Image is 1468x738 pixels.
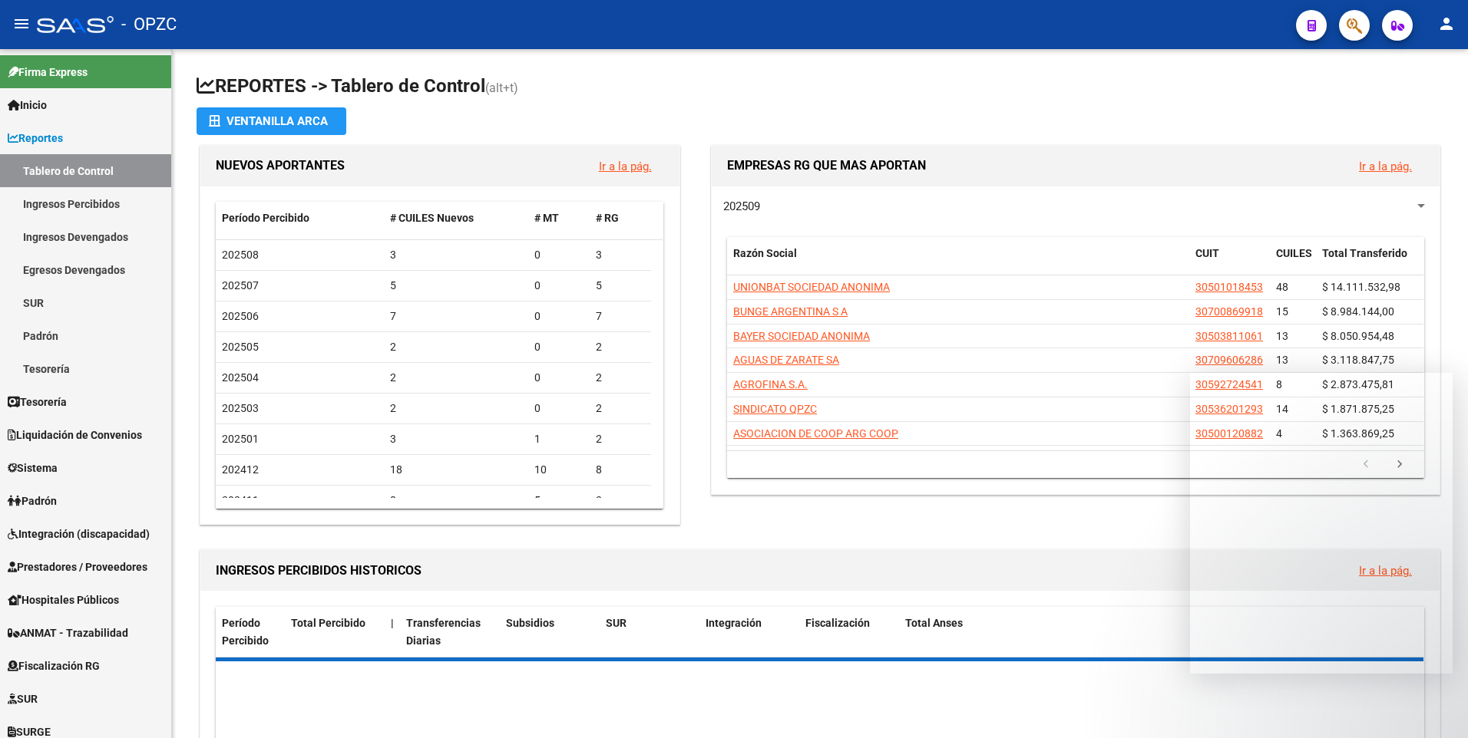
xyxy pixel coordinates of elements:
span: SUR [606,617,627,629]
span: 202507 [222,279,259,292]
div: 3 [390,246,523,264]
datatable-header-cell: Transferencias Diarias [400,607,500,657]
div: 18 [390,461,523,479]
div: 5 [596,277,645,295]
span: Fiscalización RG [8,657,100,674]
span: Subsidios [506,617,554,629]
span: $ 8.984.144,00 [1322,305,1394,318]
span: ANMAT - Trazabilidad [8,624,128,641]
span: EMPRESAS RG QUE MAS APORTAN [727,158,926,173]
datatable-header-cell: Subsidios [500,607,600,657]
a: Ir a la pág. [1359,160,1412,173]
span: 15 [1276,305,1288,318]
span: Firma Express [8,64,88,81]
span: # CUILES Nuevos [390,212,474,224]
span: 202508 [222,249,259,261]
span: Período Percibido [222,617,269,647]
div: 5 [534,492,584,509]
span: Razón Social [733,247,797,259]
mat-icon: menu [12,15,31,33]
span: Total Anses [905,617,963,629]
span: 30700869918 [1195,305,1263,318]
datatable-header-cell: Total Anses [899,607,1412,657]
span: $ 14.111.532,98 [1322,281,1400,293]
datatable-header-cell: | [385,607,400,657]
div: 3 [596,492,645,509]
span: 202501 [222,433,259,445]
span: # RG [596,212,619,224]
datatable-header-cell: Total Transferido [1316,237,1423,288]
div: 0 [534,400,584,417]
span: (alt+t) [485,81,518,95]
div: 3 [390,430,523,448]
span: $ 3.118.847,75 [1322,354,1394,366]
span: 202503 [222,402,259,414]
span: AGUAS DE ZARATE SA [733,354,839,366]
span: Fiscalización [805,617,870,629]
span: Reportes [8,130,63,147]
button: Ir a la pág. [587,152,664,180]
span: UNIONBAT SOCIEDAD ANONIMA [733,281,890,293]
span: Integración (discapacidad) [8,525,150,542]
datatable-header-cell: # CUILES Nuevos [384,202,529,235]
span: 202509 [723,199,760,213]
span: INGRESOS PERCIBIDOS HISTORICOS [216,563,422,578]
div: 0 [534,369,584,387]
span: Total Transferido [1322,247,1407,259]
div: 0 [534,308,584,325]
span: 202504 [222,371,259,384]
span: Sistema [8,460,58,476]
button: Ventanilla ARCA [197,107,346,135]
div: 0 [534,338,584,356]
div: 2 [390,338,523,356]
span: 30501018453 [1195,281,1263,293]
datatable-header-cell: Período Percibido [216,607,285,657]
span: 202411 [222,494,259,506]
span: 48 [1276,281,1288,293]
span: AGROFINA S.A. [733,378,808,390]
span: 202505 [222,341,259,353]
span: CUIT [1195,247,1219,259]
div: 8 [596,461,645,479]
datatable-header-cell: Total Percibido [285,607,385,657]
span: BUNGE ARGENTINA S A [733,305,848,318]
div: Ventanilla ARCA [209,107,334,135]
div: 0 [534,277,584,295]
span: | [391,617,394,629]
datatable-header-cell: Período Percibido [216,202,384,235]
iframe: Intercom live chat [1416,686,1453,723]
span: NUEVOS APORTANTES [216,158,345,173]
span: 13 [1276,330,1288,342]
span: CUILES [1276,247,1312,259]
span: Padrón [8,493,57,509]
div: 3 [596,246,645,264]
span: Hospitales Públicos [8,591,119,608]
datatable-header-cell: CUILES [1270,237,1316,288]
div: 7 [390,308,523,325]
span: Total Percibido [291,617,365,629]
datatable-header-cell: # RG [590,202,651,235]
iframe: Intercom live chat mensaje [1190,373,1453,674]
span: Prestadores / Proveedores [8,558,147,575]
span: Inicio [8,97,47,114]
datatable-header-cell: Integración [699,607,799,657]
div: 8 [390,492,523,509]
datatable-header-cell: Fiscalización [799,607,899,657]
a: Ir a la pág. [599,160,652,173]
span: Integración [706,617,762,629]
span: Transferencias Diarias [406,617,481,647]
datatable-header-cell: Razón Social [727,237,1189,288]
div: 5 [390,277,523,295]
h1: REPORTES -> Tablero de Control [197,74,1443,100]
datatable-header-cell: CUIT [1189,237,1270,288]
span: Tesorería [8,394,67,410]
div: 10 [534,461,584,479]
div: 2 [596,430,645,448]
span: Liquidación de Convenios [8,427,142,443]
span: # MT [534,212,559,224]
span: 30709606286 [1195,354,1263,366]
mat-icon: person [1437,15,1456,33]
span: Período Percibido [222,212,309,224]
div: 2 [596,400,645,417]
span: SUR [8,690,38,707]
